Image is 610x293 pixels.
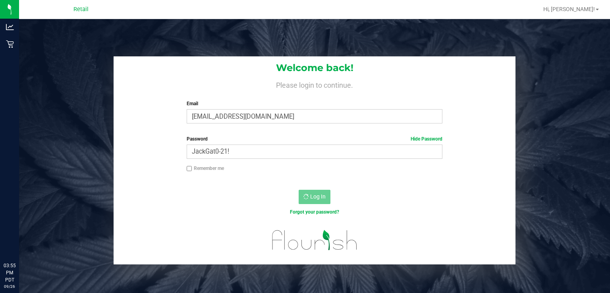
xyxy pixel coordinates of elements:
[290,209,339,215] a: Forgot your password?
[543,6,595,12] span: Hi, [PERSON_NAME]!
[411,136,442,142] a: Hide Password
[187,165,224,172] label: Remember me
[187,166,192,172] input: Remember me
[187,100,443,107] label: Email
[264,224,365,256] img: flourish_logo.svg
[299,190,330,204] button: Log In
[4,262,15,283] p: 03:55 PM PDT
[73,6,89,13] span: Retail
[114,79,515,89] h4: Please login to continue.
[6,40,14,48] inline-svg: Retail
[187,136,208,142] span: Password
[310,193,326,200] span: Log In
[114,63,515,73] h1: Welcome back!
[6,23,14,31] inline-svg: Analytics
[4,283,15,289] p: 09/26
